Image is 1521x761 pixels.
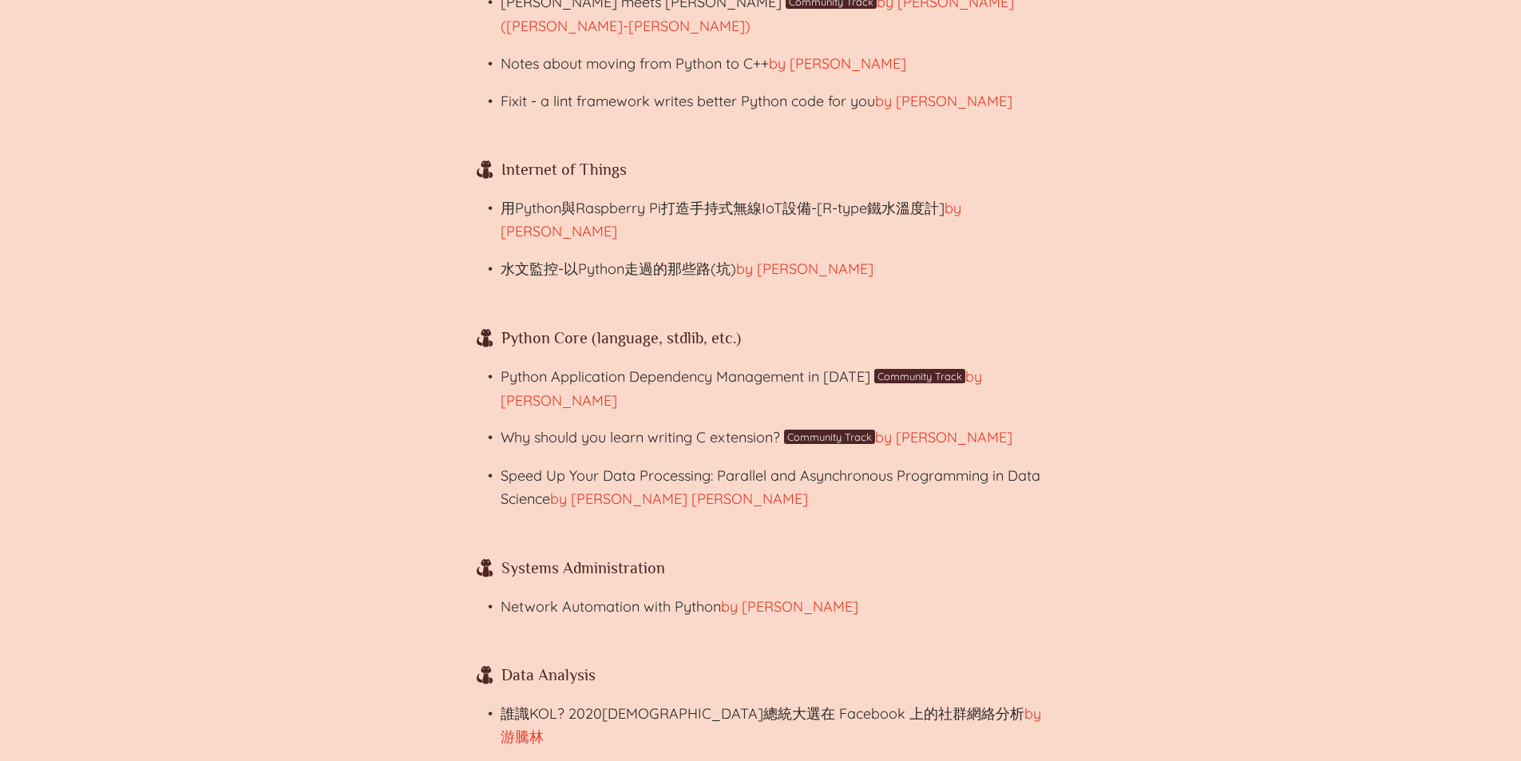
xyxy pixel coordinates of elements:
a: Notes about moving from Python to C++ [501,54,769,73]
p: by 游騰林 [501,703,1048,749]
a: 水文監控-以Python走過的那些路(坑) [501,260,736,278]
a: Fixit - a lint framework writes better Python code for you [501,92,875,110]
a: Community Track [877,370,962,382]
p: by [PERSON_NAME] [501,197,1048,244]
h3: Internet of Things [473,151,1048,178]
p: by [PERSON_NAME] [501,258,1048,281]
p: by [PERSON_NAME] [501,90,1048,113]
a: Community Track [787,430,872,443]
a: 用Python與Raspberry Pi打造手持式無線IoT設備-[R-type鐵水溫度計] [501,199,945,217]
a: 誰識KOL? 2020[DEMOGRAPHIC_DATA]總統大選在 Facebook 上的社群網絡分析 [501,704,1024,723]
h3: Python Core (language, stdlib, etc.) [473,319,1048,347]
p: by [PERSON_NAME] [501,366,1048,413]
a: Python Application Dependency Management in [DATE] [501,367,870,386]
a: Why should you learn writing C extension? [501,428,780,446]
a: Speed Up Your Data Processing: Parallel and Asynchronous Programming in Data Science [501,466,1040,508]
p: by [PERSON_NAME] [501,596,1048,619]
p: by [PERSON_NAME] [PERSON_NAME] [501,465,1048,511]
a: Network Automation with Python [501,597,721,616]
p: by [PERSON_NAME] [501,53,1048,76]
h3: Systems Administration [473,549,1048,577]
h3: Data Analysis [473,656,1048,684]
p: by [PERSON_NAME] [501,426,1048,450]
